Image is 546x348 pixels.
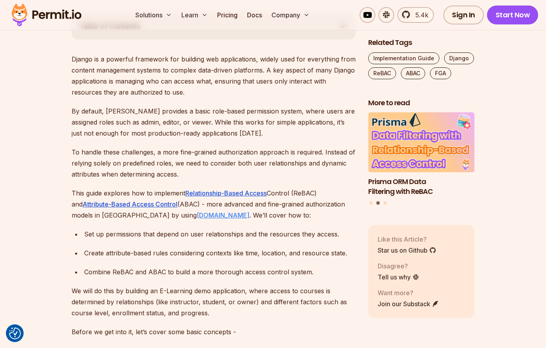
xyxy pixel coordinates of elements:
[368,98,474,108] h2: More to read
[397,7,434,23] a: 5.4k
[378,288,439,298] p: Want more?
[214,7,241,23] a: Pricing
[411,10,428,20] span: 5.4k
[72,188,356,221] p: This guide explores how to implement Control (ReBAC) and (ABAC) - more advanced and fine-grained ...
[84,248,356,259] div: Create attribute-based rules considering contexts like time, location, and resource state.
[487,6,539,24] a: Start Now
[83,200,177,208] a: Attribute-Based Access Control
[9,328,21,339] img: Revisit consent button
[368,177,474,197] h3: Prisma ORM Data Filtering with ReBAC
[368,113,474,206] div: Posts
[376,201,380,205] button: Go to slide 2
[185,189,267,197] a: Relationship-Based Access
[368,67,396,79] a: ReBAC
[72,326,356,337] p: Before we get into it, let’s cover some basic concepts -
[72,147,356,180] p: To handle these challenges, a more fine-grained authorization approach is required. Instead of re...
[9,328,21,339] button: Consent Preferences
[368,113,474,173] img: Prisma ORM Data Filtering with ReBAC
[368,52,439,64] a: Implementation Guide
[430,67,451,79] a: FGA
[368,113,474,197] a: Prisma ORM Data Filtering with ReBACPrisma ORM Data Filtering with ReBAC
[443,6,484,24] a: Sign In
[72,106,356,139] p: By default, [PERSON_NAME] provides a basic role-based permission system, where users are assigned...
[369,202,373,205] button: Go to slide 1
[368,113,474,197] li: 2 of 3
[72,285,356,318] p: We will do this by building an E-Learning demo application, where access to courses is determined...
[244,7,265,23] a: Docs
[378,261,419,271] p: Disagree?
[378,246,436,255] a: Star us on Github
[197,211,249,219] a: [DOMAIN_NAME]
[401,67,425,79] a: ABAC
[378,299,439,309] a: Join our Substack
[268,7,313,23] button: Company
[384,202,387,205] button: Go to slide 3
[72,54,356,98] p: Django is a powerful framework for building web applications, widely used for everything from con...
[444,52,474,64] a: Django
[84,229,356,240] div: Set up permissions that depend on user relationships and the resources they access.
[378,272,419,282] a: Tell us why
[84,266,356,277] div: Combine ReBAC and ABAC to build a more thorough access control system.
[378,234,436,244] p: Like this Article?
[132,7,175,23] button: Solutions
[368,38,474,48] h2: Related Tags
[8,2,85,28] img: Permit logo
[178,7,211,23] button: Learn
